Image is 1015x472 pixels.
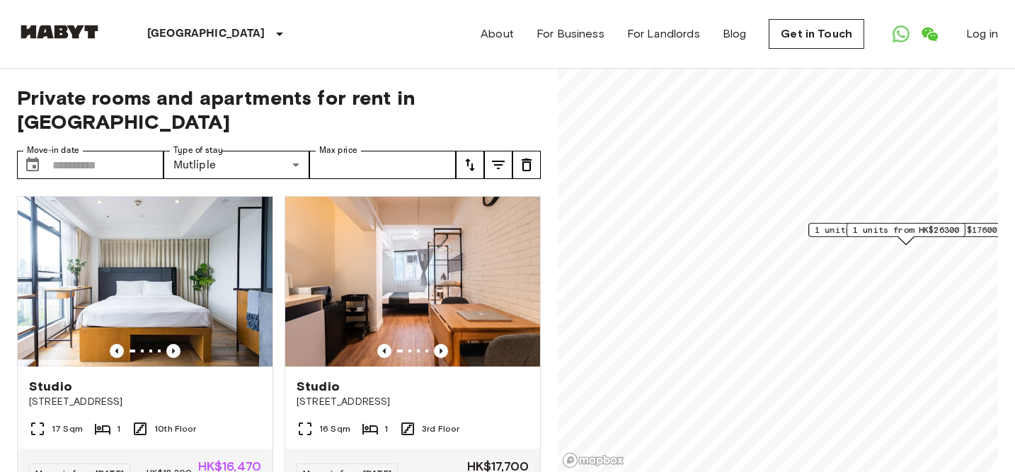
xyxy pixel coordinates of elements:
button: Previous image [166,344,180,358]
label: Max price [319,144,357,156]
span: 1 units from [GEOGRAPHIC_DATA]$17600 [815,224,997,236]
span: [STREET_ADDRESS] [297,395,529,409]
div: Map marker [847,223,965,245]
div: Map marker [808,223,1003,245]
button: Choose date [18,151,47,179]
span: Private rooms and apartments for rent in [GEOGRAPHIC_DATA] [17,86,541,134]
div: Mutliple [164,151,310,179]
span: 1 [117,422,120,435]
span: Studio [29,378,72,395]
a: Get in Touch [769,19,864,49]
a: Open WeChat [915,20,944,48]
a: Blog [723,25,747,42]
button: Previous image [110,344,124,358]
label: Move-in date [27,144,79,156]
span: 3rd Floor [422,422,459,435]
button: Previous image [377,344,391,358]
label: Type of stay [173,144,223,156]
a: Log in [966,25,998,42]
span: 1 units from HK$26300 [853,224,959,236]
span: 1 [384,422,388,435]
span: Studio [297,378,340,395]
a: Open WhatsApp [887,20,915,48]
button: tune [512,151,541,179]
button: tune [456,151,484,179]
a: Mapbox logo [562,452,624,468]
a: For Business [537,25,604,42]
span: 16 Sqm [319,422,350,435]
button: tune [484,151,512,179]
button: Previous image [434,344,448,358]
img: Marketing picture of unit HK-01-063-008-001 [285,197,540,367]
img: Habyt [17,25,102,39]
span: [STREET_ADDRESS] [29,395,261,409]
img: Marketing picture of unit HK-01-001-016-01 [18,197,273,367]
a: For Landlords [627,25,700,42]
a: About [481,25,514,42]
span: 10th Floor [154,422,197,435]
p: [GEOGRAPHIC_DATA] [147,25,265,42]
span: 17 Sqm [52,422,83,435]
